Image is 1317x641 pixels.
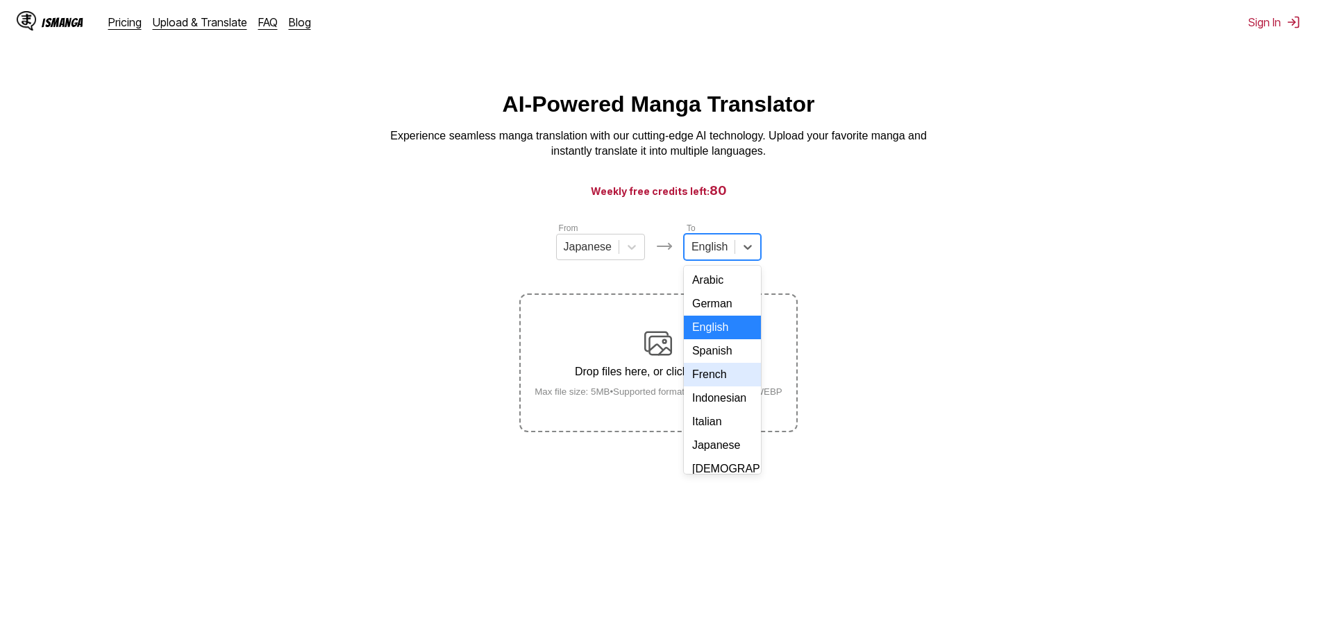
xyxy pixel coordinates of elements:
img: Sign out [1286,15,1300,29]
a: IsManga LogoIsManga [17,11,108,33]
div: Japanese [684,434,761,457]
img: IsManga Logo [17,11,36,31]
button: Sign In [1248,15,1300,29]
label: From [559,223,578,233]
span: 80 [710,183,727,198]
a: FAQ [258,15,278,29]
div: Spanish [684,339,761,363]
div: English [684,316,761,339]
div: Indonesian [684,386,761,410]
div: Arabic [684,268,761,292]
div: French [684,363,761,386]
h1: AI-Powered Manga Translator [503,92,815,117]
div: Italian [684,410,761,434]
h3: Weekly free credits left: [33,182,1284,199]
p: Drop files here, or click to browse. [523,366,794,378]
img: Languages icon [656,238,673,255]
small: Max file size: 5MB • Supported formats: JP(E)G, PNG, WEBP [523,386,794,397]
div: German [684,292,761,316]
label: To [687,223,696,233]
div: [DEMOGRAPHIC_DATA] [684,457,761,481]
a: Upload & Translate [153,15,247,29]
a: Pricing [108,15,142,29]
a: Blog [289,15,311,29]
div: IsManga [42,16,83,29]
p: Experience seamless manga translation with our cutting-edge AI technology. Upload your favorite m... [381,128,937,160]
